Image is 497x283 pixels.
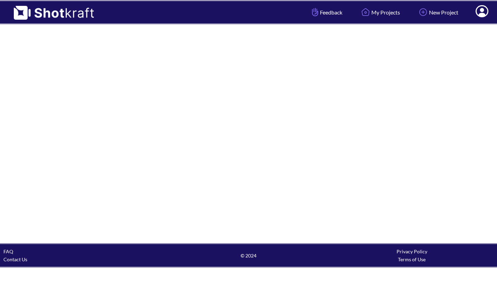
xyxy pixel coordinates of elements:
[167,252,330,260] span: © 2024
[412,3,464,21] a: New Project
[360,6,371,18] img: Home Icon
[330,255,494,263] div: Terms of Use
[354,3,405,21] a: My Projects
[417,6,429,18] img: Add Icon
[310,8,342,16] span: Feedback
[330,247,494,255] div: Privacy Policy
[3,256,27,262] a: Contact Us
[310,6,320,18] img: Hand Icon
[3,248,13,254] a: FAQ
